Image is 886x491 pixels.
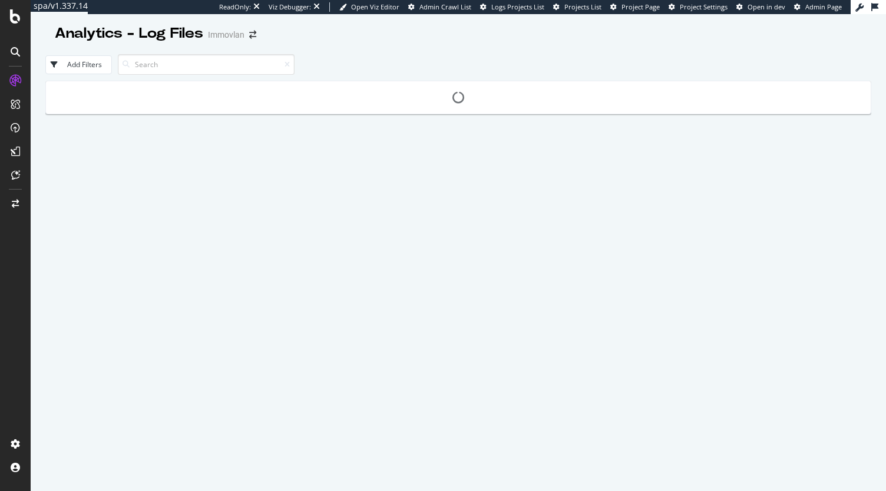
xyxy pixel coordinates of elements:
div: Analytics - Log Files [55,24,203,44]
a: Open in dev [736,2,785,12]
a: Logs Projects List [480,2,544,12]
div: arrow-right-arrow-left [249,31,256,39]
a: Admin Page [794,2,842,12]
a: Admin Crawl List [408,2,471,12]
a: Project Page [610,2,660,12]
span: Project Settings [680,2,728,11]
div: Add Filters [67,59,102,69]
input: Search [118,54,295,75]
div: Viz Debugger: [269,2,311,12]
span: Admin Crawl List [419,2,471,11]
span: Logs Projects List [491,2,544,11]
span: Projects List [564,2,601,11]
span: Open Viz Editor [351,2,399,11]
a: Open Viz Editor [339,2,399,12]
div: ReadOnly: [219,2,251,12]
span: Project Page [621,2,660,11]
a: Projects List [553,2,601,12]
span: Open in dev [748,2,785,11]
div: Immovlan [208,29,244,41]
button: Add Filters [45,55,112,74]
span: Admin Page [805,2,842,11]
a: Project Settings [669,2,728,12]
